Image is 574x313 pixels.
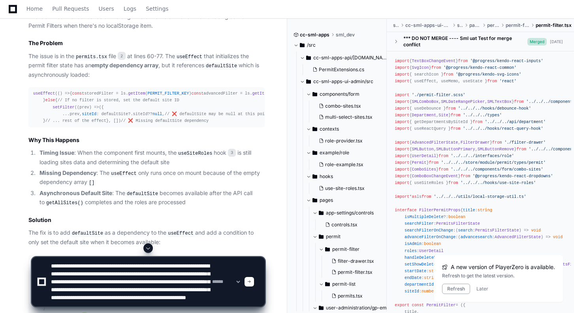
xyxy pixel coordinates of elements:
[441,99,485,104] span: SMLDateRangePicker
[26,6,43,11] span: Home
[331,222,358,228] span: controls.tsx
[395,160,409,165] span: import
[300,40,305,50] svg: Directory
[412,174,458,178] span: ComboBoxChangeEvent
[316,112,389,123] button: multi-select-sites.tsx
[336,32,355,38] span: sml_dev
[403,35,527,48] div: *** DO NOT MERGE ---- Sml uat Test for merge conflict
[412,160,426,165] span: Permit
[91,62,158,68] strong: empty dependency array
[476,286,488,292] button: Later
[312,230,400,243] button: permit
[412,154,436,158] span: UserDetail
[28,39,265,47] h2: The Problem
[455,72,521,77] span: '@progress/kendo-svg-icons'
[37,189,265,207] li: : The becomes available after the API call to completes and the roles are processed
[395,174,409,178] span: import
[118,52,126,60] span: 2
[152,112,162,116] span: null
[412,99,438,104] span: SMLComboBox
[325,103,361,109] span: combo-sites.tsx
[472,120,482,124] span: from
[52,6,89,11] span: Pull Requests
[451,126,461,131] span: from
[514,99,524,104] span: from
[395,79,409,83] span: import
[320,150,349,156] span: example/role
[306,123,394,135] button: contexts
[325,185,365,192] span: use-site-roles.tsx
[438,167,448,172] span: from
[28,136,265,144] h2: Why This Happens
[320,126,339,132] span: contexts
[458,235,551,239] span: ( ) =>
[451,154,514,158] span: '../../../interfaces/role'
[395,99,409,104] span: import
[45,98,55,102] span: else
[458,228,519,233] span: :
[306,53,311,63] svg: Directory
[306,194,394,207] button: pages
[316,101,389,112] button: combo-sites.tsx
[121,118,209,123] span: // ❌ Missing defaultSite dependency
[306,77,311,86] svg: Directory
[395,93,409,97] span: import
[419,208,461,212] span: FilterPermitProps
[492,140,502,145] span: from
[395,65,409,70] span: import
[307,42,316,48] span: /src
[395,167,409,172] span: import
[33,91,55,96] span: useEffect
[412,147,433,152] span: SMLButton
[504,140,546,145] span: './filter-drawer'
[300,51,388,64] button: cc-sml-apps-api/[DOMAIN_NAME]/Extensions
[463,126,543,131] span: '../../../hooks/react-query-hook'
[469,22,481,28] span: pages
[82,112,96,116] span: siteId
[395,194,409,199] span: import
[451,263,555,271] span: A new version of PlayerZero is available.
[478,147,514,152] span: SMLButtonRemove
[320,173,333,180] span: hooks
[531,228,541,233] span: void
[192,91,204,96] span: const
[294,39,381,51] button: /src
[28,228,265,247] p: The fix is to add as a dependency to the and add a condition to only set the default site when it...
[506,22,529,28] span: permit-filter
[424,241,441,246] span: boolean
[487,79,497,83] span: from
[412,140,458,145] span: AdvancedFilterState
[125,190,160,197] code: defaultSite
[37,169,265,187] li: : The only runs once on mount because of the empty dependency array
[79,105,89,110] span: prev
[316,135,389,146] button: role-provider.tsx
[77,105,99,110] span: ( ) =>
[412,65,429,70] span: SvgIcon
[463,208,475,212] span: title
[312,89,317,99] svg: Directory
[72,91,85,96] span: const
[124,6,136,11] span: Logs
[395,140,409,145] span: import
[313,78,373,85] span: cc-sml-apps-ui-admin/src
[434,194,526,199] span: '../../../utils/local-storage-util.ts'
[320,91,359,97] span: components/form
[322,219,395,230] button: controls.tsx
[87,179,96,186] code: []
[70,230,105,237] code: defaultSite
[320,197,333,203] span: pages
[448,214,465,219] span: boolean
[395,180,409,185] span: import
[40,190,112,196] strong: Asynchronous Default Site
[312,148,317,157] svg: Directory
[444,72,454,77] span: from
[478,208,492,212] span: string
[431,65,441,70] span: from
[487,99,512,104] span: SMLTextBox
[475,228,519,233] span: PermitsFilterState
[148,91,189,96] span: PERMIT_FILTER_KEY
[444,65,517,70] span: '@progress/kendo-react-common'
[312,172,317,181] svg: Directory
[204,63,239,70] code: defaultSite
[319,232,324,241] svg: Directory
